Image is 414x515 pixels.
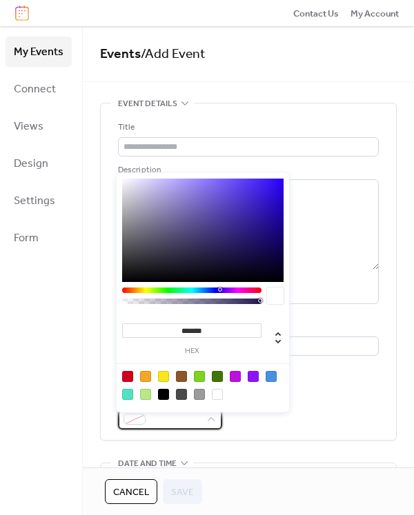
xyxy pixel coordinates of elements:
span: My Events [14,41,63,63]
span: Settings [14,190,55,212]
div: #BD10E0 [230,371,241,382]
div: #7ED321 [194,371,205,382]
a: Views [6,111,72,141]
a: My Events [6,37,72,67]
div: #4A90E2 [266,371,277,382]
div: #417505 [212,371,223,382]
div: Description [118,163,376,177]
button: Cancel [105,479,157,504]
span: Connect [14,79,56,101]
div: #9B9B9B [194,389,205,400]
img: logo [15,6,29,21]
a: Connect [6,74,72,104]
a: Design [6,148,72,179]
div: #F8E71C [158,371,169,382]
span: / Add Event [141,41,206,67]
a: Contact Us [293,6,339,20]
span: Contact Us [293,7,339,21]
a: Events [100,41,141,67]
div: #4A4A4A [176,389,187,400]
a: Settings [6,185,72,216]
div: Title [118,121,376,134]
div: #D0021B [122,371,133,382]
span: Date and time [118,456,177,470]
span: Event details [118,97,177,111]
span: Form [14,228,39,250]
div: #B8E986 [140,389,151,400]
span: Cancel [113,485,149,499]
span: Design [14,153,48,175]
label: hex [122,347,262,355]
span: Views [14,116,43,138]
div: #9013FE [248,371,259,382]
span: My Account [351,7,399,21]
div: #FFFFFF [212,389,223,400]
div: #F5A623 [140,371,151,382]
div: #50E3C2 [122,389,133,400]
a: Form [6,223,72,253]
div: #8B572A [176,371,187,382]
a: My Account [351,6,399,20]
div: #000000 [158,389,169,400]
